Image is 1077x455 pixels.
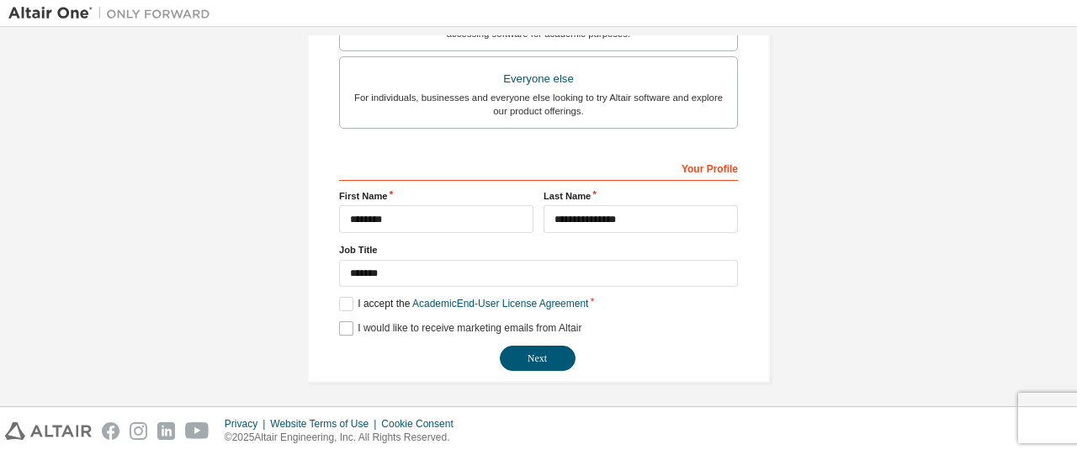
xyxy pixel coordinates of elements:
div: Cookie Consent [381,417,463,431]
p: © 2025 Altair Engineering, Inc. All Rights Reserved. [225,431,464,445]
label: I accept the [339,297,588,311]
img: linkedin.svg [157,422,175,440]
button: Next [500,346,576,371]
div: Website Terms of Use [270,417,381,431]
label: Job Title [339,243,738,257]
label: First Name [339,189,533,203]
div: Your Profile [339,154,738,181]
div: Privacy [225,417,270,431]
label: I would like to receive marketing emails from Altair [339,321,581,336]
img: altair_logo.svg [5,422,92,440]
div: Everyone else [350,67,727,91]
label: Last Name [544,189,738,203]
img: Altair One [8,5,219,22]
img: youtube.svg [185,422,210,440]
img: facebook.svg [102,422,119,440]
div: For individuals, businesses and everyone else looking to try Altair software and explore our prod... [350,91,727,118]
a: Academic End-User License Agreement [412,298,588,310]
img: instagram.svg [130,422,147,440]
